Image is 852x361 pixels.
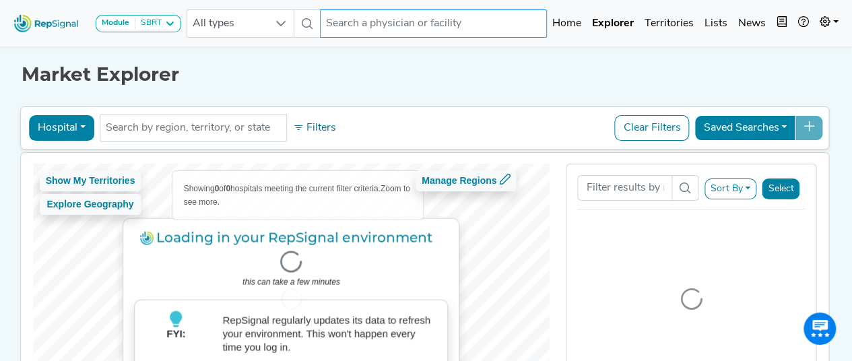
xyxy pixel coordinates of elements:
a: Lists [699,10,733,37]
a: Home [547,10,587,37]
button: Explore Geography [40,194,141,215]
input: Search a physician or facility [320,9,547,38]
button: Show My Territories [40,170,141,191]
span: All types [187,10,268,37]
input: Search by region, territory, or state [106,120,281,136]
p: FYI: [146,327,207,357]
strong: Module [102,19,129,27]
span: . [432,229,436,245]
img: lightbulb [168,310,185,327]
a: News [733,10,771,37]
span: Showing of hospitals meeting the current filter criteria. [184,184,381,193]
span: Zoom to see more. [184,184,410,207]
a: Explorer [587,10,639,37]
button: ModuleSBRT [96,15,181,32]
div: SBRT [135,18,162,29]
button: Hospital [29,115,94,141]
button: Clear Filters [614,115,689,141]
b: 0 [215,184,220,193]
p: this can take a few minutes [135,275,449,288]
p: RepSignal regularly updates its data to refresh your environment. This won't happen every time yo... [223,314,437,354]
b: 0 [226,184,230,193]
button: Intel Book [771,10,793,37]
button: Saved Searches [694,115,795,141]
button: Manage Regions [416,170,516,191]
h3: Loading in your RepSignal environment [135,229,449,245]
button: Filters [290,117,339,139]
a: Territories [639,10,699,37]
h1: Market Explorer [22,63,831,86]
